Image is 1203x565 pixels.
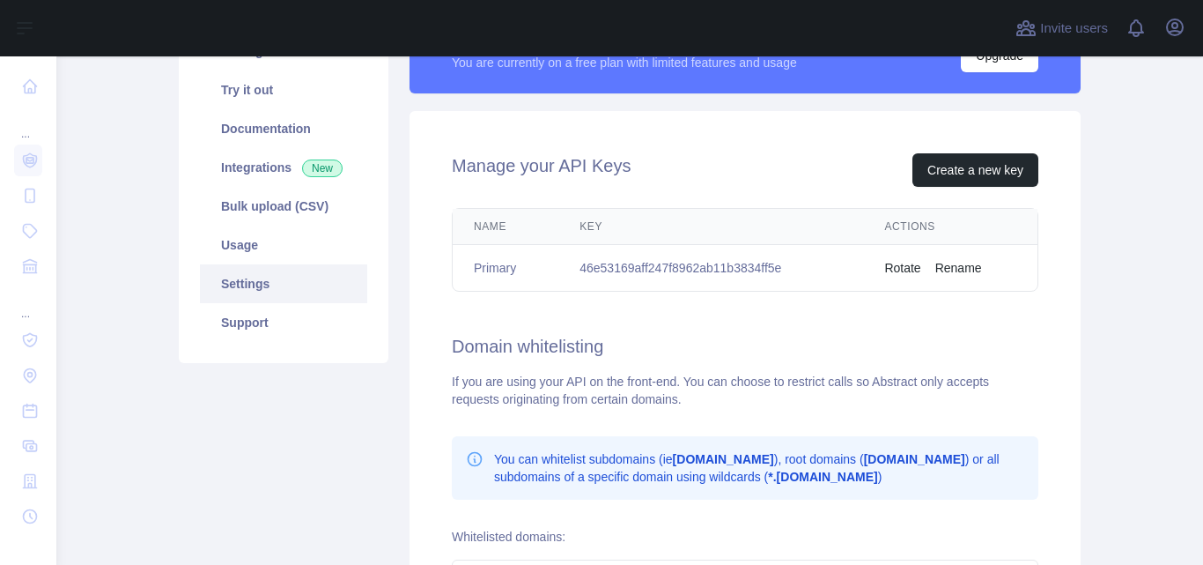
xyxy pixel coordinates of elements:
p: You can whitelist subdomains (ie ), root domains ( ) or all subdomains of a specific domain using... [494,450,1024,486]
div: ... [14,286,42,321]
div: You are currently on a free plan with limited features and usage [452,54,797,71]
a: Try it out [200,71,367,109]
h2: Manage your API Keys [452,153,631,187]
th: Key [558,209,863,245]
button: Create a new key [912,153,1038,187]
span: New [302,160,343,177]
a: Settings [200,264,367,303]
a: Bulk upload (CSV) [200,187,367,226]
b: [DOMAIN_NAME] [673,452,774,466]
span: Invite users [1040,19,1108,39]
td: Primary [453,245,558,292]
button: Invite users [1012,14,1111,42]
a: Support [200,303,367,342]
div: If you are using your API on the front-end. You can choose to restrict calls so Abstract only acc... [452,373,1038,408]
th: Actions [863,209,1037,245]
b: [DOMAIN_NAME] [864,452,965,466]
h2: Domain whitelisting [452,334,1038,359]
label: Whitelisted domains: [452,530,565,544]
a: Documentation [200,109,367,148]
a: Usage [200,226,367,264]
a: Integrations New [200,148,367,187]
div: ... [14,106,42,141]
button: Rotate [884,259,920,277]
button: Rename [935,259,982,277]
td: 46e53169aff247f8962ab11b3834ff5e [558,245,863,292]
th: Name [453,209,558,245]
b: *.[DOMAIN_NAME] [768,470,877,484]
